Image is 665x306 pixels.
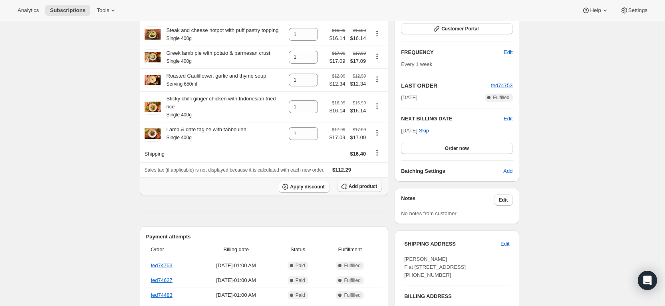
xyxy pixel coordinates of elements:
[493,94,509,101] span: Fulfilled
[371,75,383,84] button: Product actions
[350,151,366,157] span: $16.40
[353,127,366,132] small: $17.99
[350,134,366,142] span: $17.09
[296,277,305,284] span: Paid
[199,291,273,299] span: [DATE] · 01:00 AM
[13,5,44,16] button: Analytics
[45,5,90,16] button: Subscriptions
[50,7,85,14] span: Subscriptions
[344,292,360,298] span: Fulfilled
[140,145,287,162] th: Shipping
[332,51,345,56] small: $17.99
[161,26,279,42] div: Steak and cheese hotpot with puff pastry topping
[296,262,305,269] span: Paid
[167,36,192,41] small: Single 400g
[330,34,345,42] span: $16.14
[353,100,366,105] small: $16.99
[146,241,197,258] th: Order
[167,58,192,64] small: Single 400g
[414,124,434,137] button: Skip
[350,57,366,65] span: $17.09
[349,183,377,190] span: Add product
[504,48,512,56] span: Edit
[500,240,509,248] span: Edit
[332,127,345,132] small: $17.99
[401,143,512,154] button: Order now
[504,115,512,123] button: Edit
[503,167,512,175] span: Add
[401,48,504,56] h2: FREQUENCY
[323,246,377,254] span: Fulfillment
[332,28,345,33] small: $16.99
[278,246,318,254] span: Status
[161,126,246,142] div: Lamb & date tagine with tabbouleh
[494,194,513,206] button: Edit
[350,107,366,115] span: $16.14
[167,81,197,87] small: Serving 650ml
[577,5,613,16] button: Help
[290,184,325,190] span: Apply discount
[401,210,457,216] span: No notes from customer
[167,135,192,140] small: Single 400g
[97,7,109,14] span: Tools
[441,26,478,32] span: Customer Portal
[401,128,429,134] span: [DATE] ·
[161,72,266,88] div: Roasted Cauliflower, garlic and thyme soup
[371,148,383,157] button: Shipping actions
[146,233,382,241] h2: Payment attempts
[615,5,652,16] button: Settings
[491,82,512,88] a: fed74753
[151,262,173,268] a: fed74753
[401,23,512,34] button: Customer Portal
[330,57,345,65] span: $17.09
[151,277,173,283] a: fed74627
[330,80,345,88] span: $12.34
[496,238,514,250] button: Edit
[161,95,284,119] div: Sticky chilli ginger chicken with Indonesian fried rice
[419,127,429,135] span: Skip
[498,165,517,178] button: Add
[628,7,647,14] span: Settings
[590,7,601,14] span: Help
[92,5,122,16] button: Tools
[638,271,657,290] div: Open Intercom Messenger
[199,246,273,254] span: Billing date
[401,115,504,123] h2: NEXT BILLING DATE
[353,74,366,78] small: $12.99
[199,276,273,284] span: [DATE] · 01:00 AM
[330,107,345,115] span: $16.14
[167,112,192,118] small: Single 400g
[491,82,512,90] button: fed74753
[499,46,517,59] button: Edit
[371,29,383,38] button: Product actions
[353,51,366,56] small: $17.99
[332,100,345,105] small: $16.99
[401,82,491,90] h2: LAST ORDER
[161,49,270,65] div: Greek lamb pie with potato & parmesan crust
[401,167,503,175] h6: Batching Settings
[344,277,360,284] span: Fulfilled
[279,181,330,193] button: Apply discount
[330,134,345,142] span: $17.09
[18,7,39,14] span: Analytics
[401,194,494,206] h3: Notes
[499,197,508,203] span: Edit
[404,240,500,248] h3: SHIPPING ADDRESS
[401,94,417,102] span: [DATE]
[404,256,466,278] span: [PERSON_NAME] Flat [STREET_ADDRESS] [PHONE_NUMBER]
[337,181,382,192] button: Add product
[371,52,383,61] button: Product actions
[332,74,345,78] small: $12.99
[199,262,273,270] span: [DATE] · 01:00 AM
[151,292,173,298] a: fed74483
[371,102,383,110] button: Product actions
[332,167,351,173] span: $112.29
[404,292,509,300] h3: BILLING ADDRESS
[350,80,366,88] span: $12.34
[145,167,325,173] span: Sales tax (if applicable) is not displayed because it is calculated with each new order.
[353,28,366,33] small: $16.99
[445,145,469,152] span: Order now
[296,292,305,298] span: Paid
